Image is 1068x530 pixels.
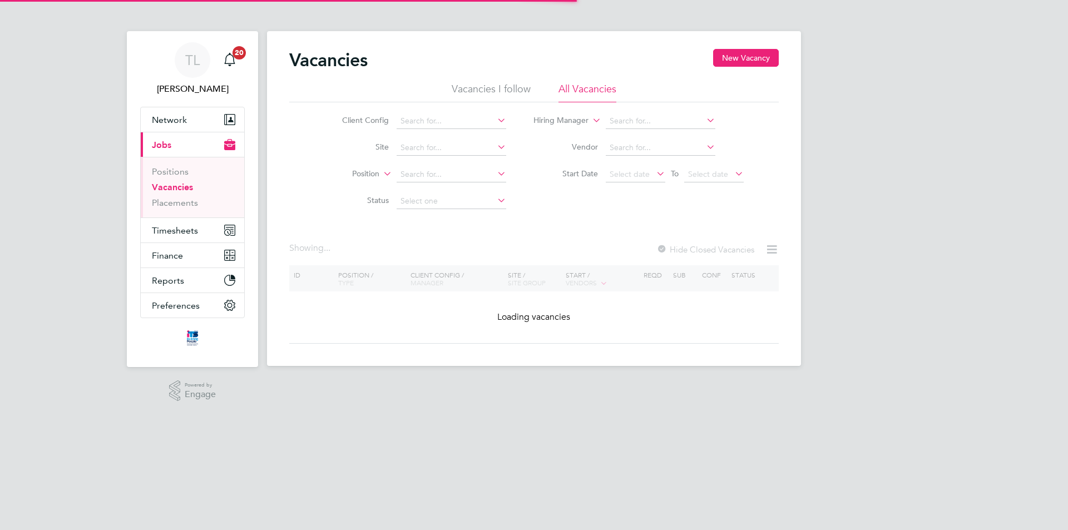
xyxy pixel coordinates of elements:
span: ... [324,242,330,254]
span: Jobs [152,140,171,150]
button: New Vacancy [713,49,779,67]
li: All Vacancies [558,82,616,102]
a: TL[PERSON_NAME] [140,42,245,96]
h2: Vacancies [289,49,368,71]
label: Site [325,142,389,152]
input: Search for... [397,167,506,182]
input: Search for... [606,140,715,156]
input: Search for... [397,113,506,129]
span: Reports [152,275,184,286]
label: Start Date [534,169,598,179]
label: Hiring Manager [525,115,589,126]
button: Network [141,107,244,132]
input: Search for... [397,140,506,156]
label: Status [325,195,389,205]
span: Network [152,115,187,125]
button: Finance [141,243,244,268]
div: Showing [289,242,333,254]
label: Vendor [534,142,598,152]
a: Go to home page [140,329,245,347]
a: Vacancies [152,182,193,192]
label: Client Config [325,115,389,125]
label: Position [315,169,379,180]
label: Hide Closed Vacancies [656,244,754,255]
button: Reports [141,268,244,293]
a: Powered byEngage [169,380,216,402]
nav: Main navigation [127,31,258,367]
span: Tim Lerwill [140,82,245,96]
span: 20 [233,46,246,60]
a: 20 [219,42,241,78]
span: Preferences [152,300,200,311]
button: Jobs [141,132,244,157]
span: TL [185,53,200,67]
input: Search for... [606,113,715,129]
a: Positions [152,166,189,177]
button: Timesheets [141,218,244,242]
li: Vacancies I follow [452,82,531,102]
div: Jobs [141,157,244,217]
span: Powered by [185,380,216,390]
input: Select one [397,194,506,209]
span: Select date [688,169,728,179]
span: Timesheets [152,225,198,236]
a: Placements [152,197,198,208]
span: Finance [152,250,183,261]
span: To [667,166,682,181]
button: Preferences [141,293,244,318]
img: itsconstruction-logo-retina.png [185,329,200,347]
span: Select date [610,169,650,179]
span: Engage [185,390,216,399]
